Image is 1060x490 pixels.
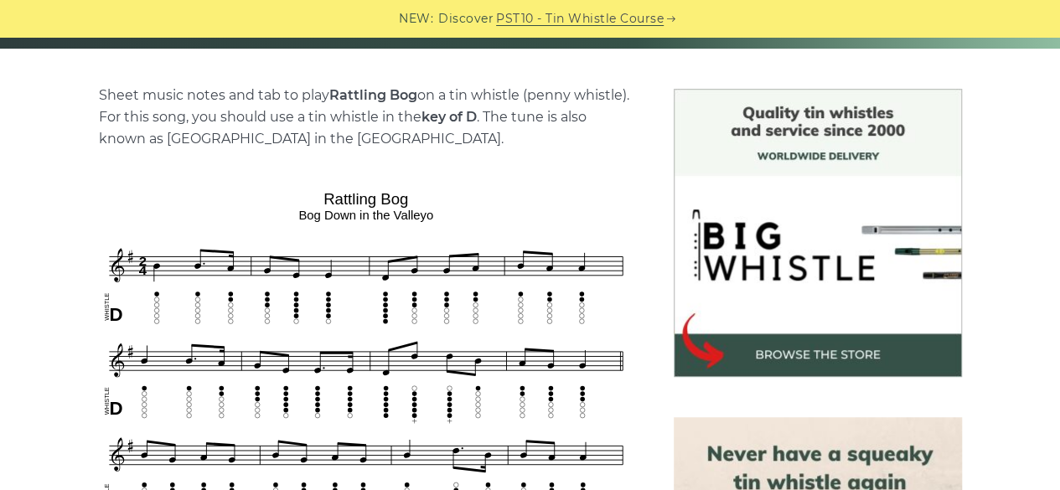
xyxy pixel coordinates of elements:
[99,85,633,150] p: Sheet music notes and tab to play on a tin whistle (penny whistle). For this song, you should use...
[496,9,664,28] a: PST10 - Tin Whistle Course
[329,87,417,103] strong: Rattling Bog
[421,109,477,125] strong: key of D
[674,89,962,377] img: BigWhistle Tin Whistle Store
[399,9,433,28] span: NEW:
[438,9,494,28] span: Discover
